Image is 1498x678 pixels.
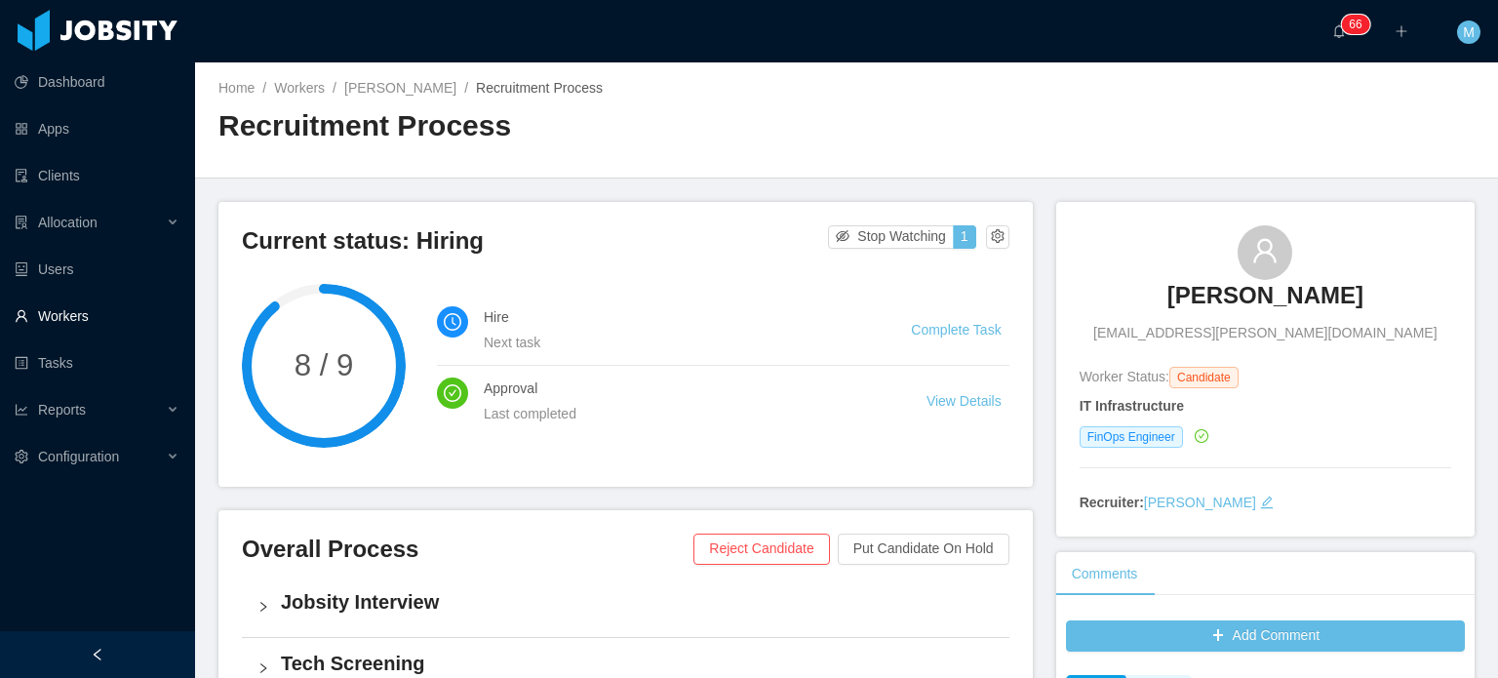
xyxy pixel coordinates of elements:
button: icon: eye-invisibleStop Watching [828,225,954,249]
i: icon: solution [15,216,28,229]
a: icon: auditClients [15,156,179,195]
div: Next task [484,332,864,353]
a: [PERSON_NAME] [344,80,456,96]
a: icon: appstoreApps [15,109,179,148]
span: Candidate [1169,367,1239,388]
i: icon: line-chart [15,403,28,417]
a: icon: check-circle [1191,428,1208,444]
i: icon: clock-circle [444,313,461,331]
h3: Current status: Hiring [242,225,828,257]
i: icon: user [1251,237,1279,264]
h3: Overall Process [242,534,693,565]
i: icon: check-circle [444,384,461,402]
a: icon: profileTasks [15,343,179,382]
div: Last completed [484,403,880,424]
span: / [464,80,468,96]
span: FinOps Engineer [1080,426,1183,448]
span: Allocation [38,215,98,230]
span: / [333,80,336,96]
span: Configuration [38,449,119,464]
h4: Approval [484,378,880,399]
a: icon: userWorkers [15,297,179,336]
div: icon: rightJobsity Interview [242,577,1009,637]
p: 6 [1356,15,1362,34]
span: Reports [38,402,86,418]
span: 8 / 9 [242,350,406,380]
a: Home [218,80,255,96]
a: View Details [926,393,1002,409]
h3: [PERSON_NAME] [1167,280,1363,311]
i: icon: plus [1395,24,1408,38]
button: 1 [953,225,976,249]
i: icon: check-circle [1195,429,1208,443]
h4: Hire [484,306,864,328]
a: [PERSON_NAME] [1144,495,1256,510]
span: M [1463,20,1475,44]
i: icon: right [257,601,269,613]
i: icon: bell [1332,24,1346,38]
h4: Jobsity Interview [281,588,994,616]
span: / [262,80,266,96]
a: Workers [274,80,325,96]
span: [EMAIL_ADDRESS][PERSON_NAME][DOMAIN_NAME] [1093,323,1437,343]
strong: Recruiter: [1080,495,1144,510]
button: Put Candidate On Hold [838,534,1009,565]
p: 6 [1349,15,1356,34]
button: icon: setting [986,225,1009,249]
i: icon: right [257,662,269,674]
sup: 66 [1341,15,1369,34]
i: icon: edit [1260,496,1274,509]
a: icon: pie-chartDashboard [15,62,179,101]
div: Comments [1056,552,1154,596]
button: icon: plusAdd Comment [1066,620,1465,652]
h2: Recruitment Process [218,106,847,146]
span: Recruitment Process [476,80,603,96]
a: icon: robotUsers [15,250,179,289]
a: [PERSON_NAME] [1167,280,1363,323]
a: Complete Task [911,322,1001,338]
strong: IT Infrastructure [1080,398,1184,414]
button: Reject Candidate [693,534,829,565]
i: icon: setting [15,450,28,463]
h4: Tech Screening [281,650,994,677]
span: Worker Status: [1080,369,1169,384]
